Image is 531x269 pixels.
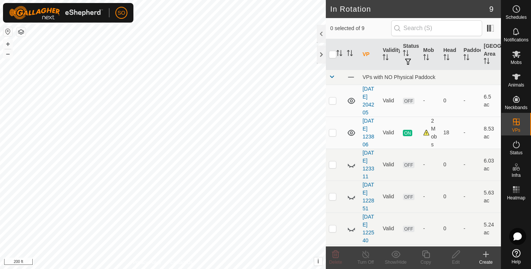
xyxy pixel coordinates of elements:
span: Status [510,150,522,155]
p-sorticon: Activate to sort [484,59,490,65]
div: Show/Hide [381,259,411,266]
p-sorticon: Activate to sort [443,55,449,61]
td: 6.5 ac [481,85,501,117]
td: - [460,149,481,181]
span: Notifications [504,38,528,42]
p-sorticon: Activate to sort [347,51,353,57]
span: OFF [403,226,414,232]
td: - [460,181,481,213]
td: Valid [380,117,400,149]
td: 8.53 ac [481,117,501,149]
td: 5.63 ac [481,181,501,213]
p-sorticon: Activate to sort [423,55,429,61]
a: [DATE] 123806 [363,118,374,147]
th: [GEOGRAPHIC_DATA] Area [481,39,501,70]
span: Help [511,260,521,264]
a: [DATE] 122851 [363,182,374,211]
span: Delete [329,260,342,265]
th: Head [440,39,461,70]
th: Validity [380,39,400,70]
div: Turn Off [351,259,381,266]
a: Contact Us [170,259,192,266]
td: 6.03 ac [481,149,501,181]
p-sorticon: Activate to sort [336,51,342,57]
span: Heatmap [507,196,525,200]
td: 0 [440,149,461,181]
span: 9 [489,3,493,15]
span: OFF [403,194,414,200]
span: SO [118,9,125,17]
a: [DATE] 122540 [363,214,374,243]
th: VP [360,39,380,70]
span: OFF [403,162,414,168]
span: Mobs [511,60,522,65]
button: i [314,257,322,266]
div: - [423,97,437,105]
span: Infra [511,173,520,178]
td: 5.24 ac [481,213,501,245]
td: 0 [440,85,461,117]
span: 0 selected of 9 [330,24,391,32]
td: 0 [440,181,461,213]
div: Create [471,259,501,266]
td: Valid [380,149,400,181]
span: Animals [508,83,524,87]
a: Privacy Policy [133,259,161,266]
td: - [460,117,481,149]
input: Search (S) [391,20,482,36]
div: - [423,225,437,233]
td: Valid [380,213,400,245]
button: Map Layers [17,27,26,36]
img: Gallagher Logo [9,6,103,20]
td: 0 [440,213,461,245]
a: [DATE] 123311 [363,150,374,179]
td: Valid [380,181,400,213]
button: – [3,49,12,58]
th: Status [400,39,420,70]
span: Neckbands [505,105,527,110]
div: - [423,161,437,169]
div: - [423,193,437,201]
span: VPs [512,128,520,132]
p-sorticon: Activate to sort [383,55,389,61]
span: OFF [403,98,414,104]
th: Paddock [460,39,481,70]
div: 2 Mobs [423,117,437,149]
a: [DATE] 204205 [363,86,374,116]
td: Valid [380,85,400,117]
td: - [460,213,481,245]
span: Schedules [505,15,526,20]
a: Help [501,246,531,267]
button: Reset Map [3,27,12,36]
p-sorticon: Activate to sort [403,51,409,57]
div: Copy [411,259,441,266]
div: Edit [441,259,471,266]
div: VPs with NO Physical Paddock [363,74,498,80]
span: ON [403,130,412,136]
p-sorticon: Activate to sort [463,55,469,61]
td: - [460,85,481,117]
th: Mob [420,39,440,70]
td: 18 [440,117,461,149]
span: i [317,258,319,264]
h2: In Rotation [330,5,489,14]
button: + [3,40,12,49]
